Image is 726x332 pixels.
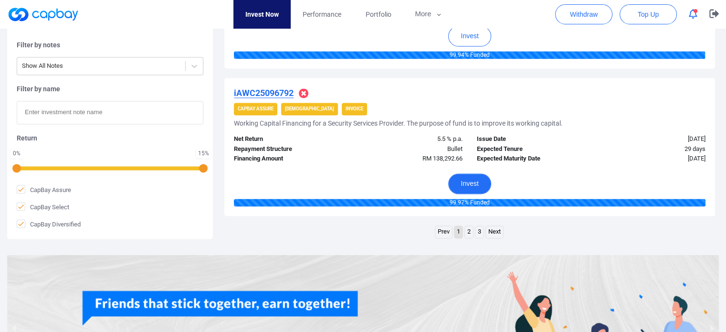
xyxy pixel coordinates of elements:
a: Page 2 [465,226,473,238]
h5: Working Capital Financing for a Security Services Provider. The purpose of fund is to improve its... [234,119,563,128]
div: Bullet [348,144,470,154]
u: iAWC25096792 [234,88,294,98]
span: Portfolio [365,9,391,20]
span: Top Up [638,10,659,19]
div: Expected Maturity Date [470,154,591,164]
div: 15 % [198,150,209,156]
div: Financing Amount [227,154,348,164]
button: Invest [448,26,491,46]
div: Issue Date [470,134,591,144]
h5: Filter by name [17,85,203,93]
input: Enter investment note name [17,101,203,124]
div: 99.97 % Funded [234,199,705,206]
button: Withdraw [555,4,612,24]
h5: Filter by notes [17,41,203,49]
div: 99.94 % Funded [234,51,705,59]
strong: CapBay Assure [238,106,274,111]
div: 5.5 % p.a. [348,134,470,144]
span: CapBay Diversified [17,219,81,229]
div: Expected Tenure [470,144,591,154]
button: Invest [448,173,491,194]
div: 29 days [591,144,713,154]
div: Net Return [227,134,348,144]
strong: Invoice [346,106,363,111]
a: Next page [486,226,503,238]
span: CapBay Select [17,202,69,212]
div: [DATE] [591,154,713,164]
h5: Return [17,134,203,142]
div: 0 % [12,150,21,156]
span: Performance [303,9,341,20]
a: Previous page [435,226,452,238]
strong: [DEMOGRAPHIC_DATA] [285,106,334,111]
div: [DATE] [591,134,713,144]
a: Page 3 [475,226,484,238]
span: CapBay Assure [17,185,71,194]
div: Repayment Structure [227,144,348,154]
a: Page 1 is your current page [454,226,463,238]
button: Top Up [620,4,677,24]
span: RM 138,292.66 [422,155,463,162]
